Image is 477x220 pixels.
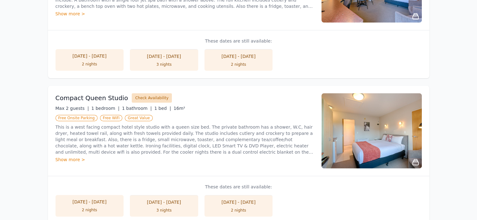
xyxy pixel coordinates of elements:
span: Free Onsite Parking [56,115,98,121]
button: Check Availability [132,93,172,103]
p: These dates are still available: [56,38,422,44]
div: [DATE] - [DATE] [62,199,118,205]
span: Max 2 guests | [56,106,89,111]
div: 2 nights [211,62,267,67]
p: These dates are still available: [56,184,422,190]
div: [DATE] - [DATE] [62,53,118,59]
div: 2 nights [62,207,118,212]
div: [DATE] - [DATE] [136,53,192,59]
span: Free WiFi [100,115,123,121]
div: [DATE] - [DATE] [211,53,267,59]
span: 16m² [173,106,185,111]
div: 3 nights [136,208,192,213]
div: 2 nights [211,208,267,213]
span: 1 bed | [154,106,171,111]
div: [DATE] - [DATE] [211,199,267,205]
p: This is a west facing compact hotel style studio with a queen size bed. The private bathroom has ... [56,124,314,155]
span: Great Value [125,115,152,121]
div: 2 nights [62,62,118,67]
div: 3 nights [136,62,192,67]
div: Show more > [56,11,314,17]
span: 1 bedroom | [91,106,119,111]
div: Show more > [56,156,314,163]
span: 1 bathroom | [122,106,152,111]
div: [DATE] - [DATE] [136,199,192,205]
h3: Compact Queen Studio [56,94,128,102]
